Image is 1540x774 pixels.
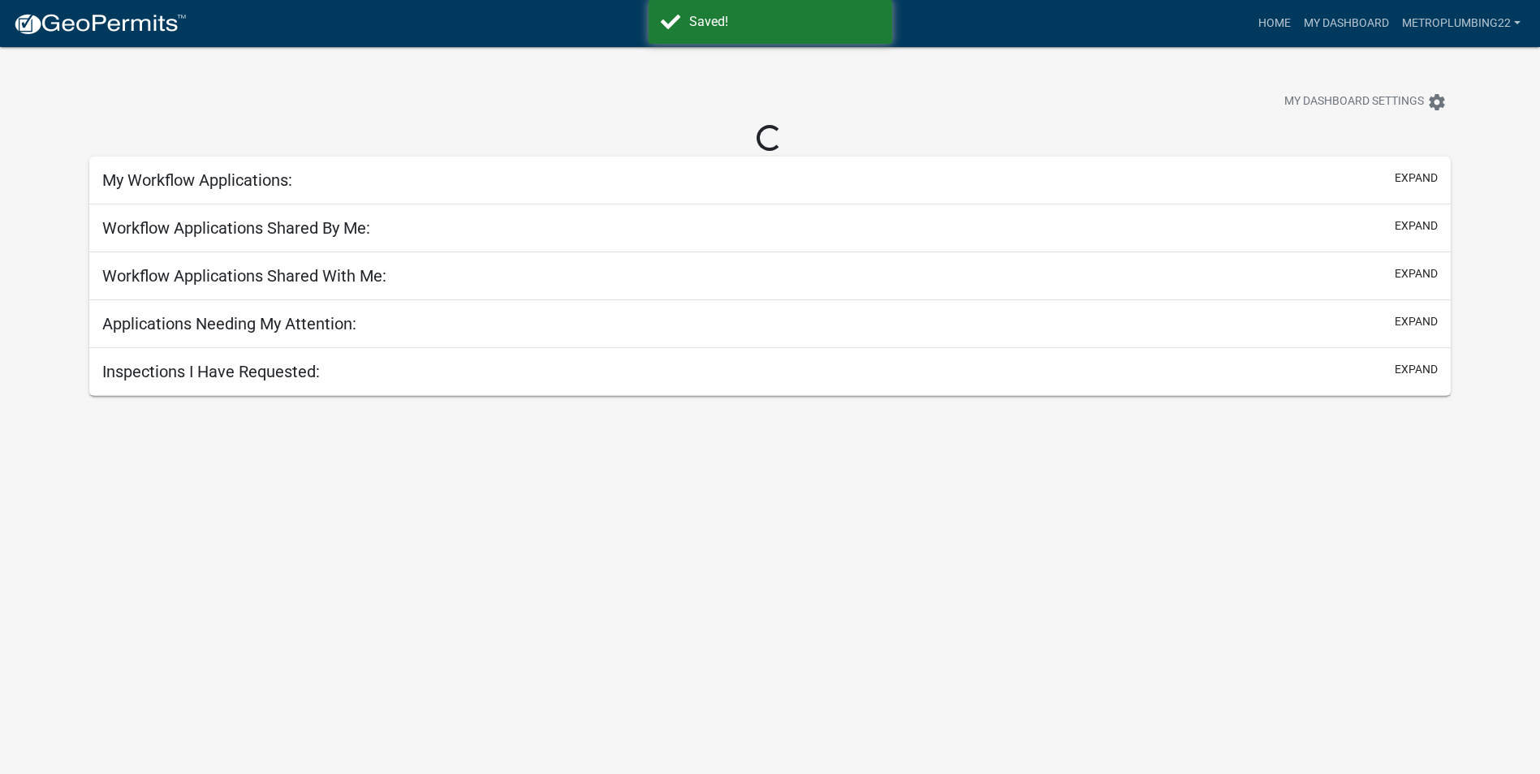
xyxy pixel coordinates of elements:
[1252,8,1297,39] a: Home
[689,12,880,32] div: Saved!
[1284,92,1424,112] span: My Dashboard Settings
[102,362,320,381] h5: Inspections I Have Requested:
[1395,8,1527,39] a: metroplumbing22
[102,314,356,333] h5: Applications Needing My Attention:
[1297,8,1395,39] a: My Dashboard
[102,170,292,190] h5: My Workflow Applications:
[1395,217,1438,234] button: expand
[1395,170,1438,187] button: expand
[1427,92,1447,112] i: settings
[1395,265,1438,282] button: expand
[1271,86,1460,118] button: My Dashboard Settingssettings
[102,218,370,238] h5: Workflow Applications Shared By Me:
[102,266,386,286] h5: Workflow Applications Shared With Me:
[1395,313,1438,330] button: expand
[1395,361,1438,378] button: expand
